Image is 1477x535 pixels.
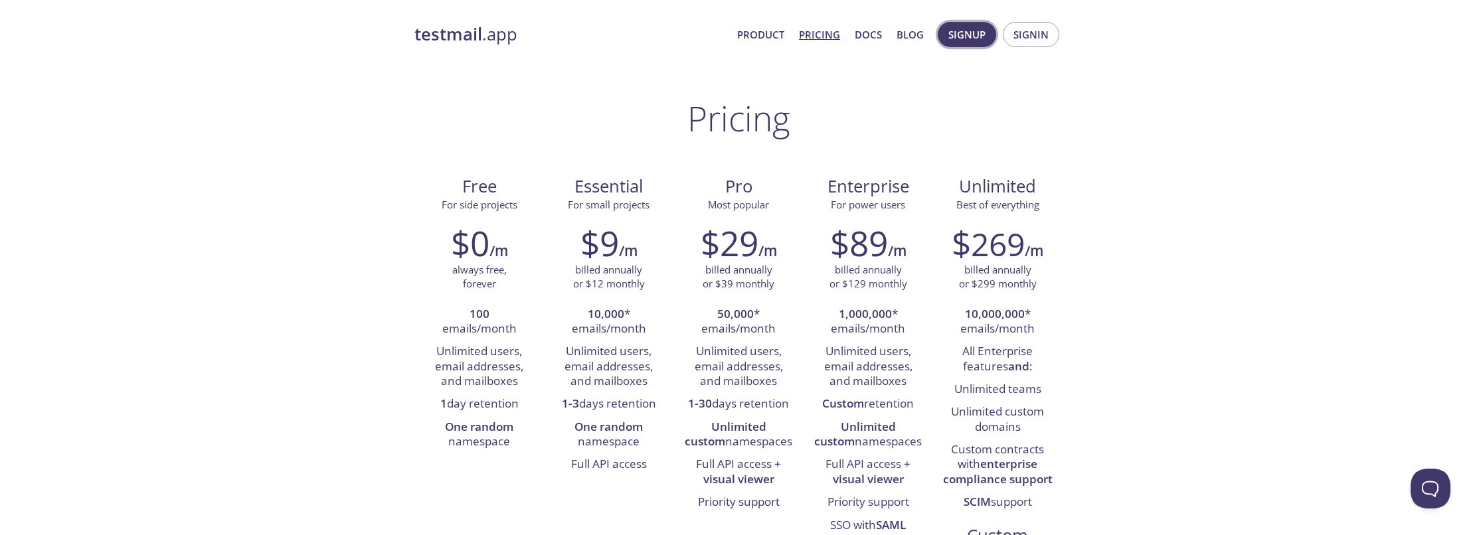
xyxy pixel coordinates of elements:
strong: 10,000 [588,306,624,321]
li: support [943,491,1053,514]
li: retention [814,393,923,416]
li: namespace [554,416,663,454]
button: Signup [938,22,996,47]
span: Most popular [708,198,769,211]
span: Signup [948,26,986,43]
li: * emails/month [683,303,793,341]
span: For small projects [568,198,650,211]
a: Product [737,26,784,43]
li: namespaces [814,416,923,454]
span: Signin [1013,26,1049,43]
strong: visual viewer [833,471,904,487]
button: Signin [1003,22,1059,47]
strong: 1,000,000 [839,306,892,321]
span: Essential [555,175,663,198]
strong: 50,000 [717,306,754,321]
h2: $ [952,223,1025,263]
h2: $29 [701,223,758,263]
li: Custom contracts with [943,439,1053,491]
strong: visual viewer [703,471,774,487]
span: For power users [831,198,905,211]
p: always free, forever [452,263,507,291]
strong: Unlimited custom [814,419,896,449]
li: Unlimited users, email addresses, and mailboxes [554,341,663,393]
li: Full API access + [814,453,923,491]
h6: /m [1025,240,1043,262]
li: emails/month [424,303,534,341]
li: days retention [554,393,663,416]
p: billed annually or $12 monthly [573,263,645,291]
p: billed annually or $129 monthly [829,263,907,291]
li: namespaces [683,416,793,454]
li: Unlimited users, email addresses, and mailboxes [683,341,793,393]
strong: Custom [822,396,864,411]
li: * emails/month [943,303,1053,341]
span: Best of everything [956,198,1039,211]
h6: /m [619,240,638,262]
li: Full API access + [683,453,793,491]
li: days retention [683,393,793,416]
h6: /m [888,240,907,262]
span: 269 [971,222,1025,266]
li: Unlimited users, email addresses, and mailboxes [424,341,534,393]
strong: 1-30 [688,396,712,411]
p: billed annually or $39 monthly [703,263,774,291]
li: namespace [424,416,534,454]
span: Enterprise [814,175,922,198]
h2: $0 [451,223,489,263]
a: testmail.app [414,23,727,46]
strong: One random [574,419,643,434]
h1: Pricing [687,98,790,138]
span: Pro [684,175,792,198]
li: day retention [424,393,534,416]
p: billed annually or $299 monthly [959,263,1037,291]
strong: testmail [414,23,482,46]
span: Free [425,175,533,198]
strong: SCIM [964,494,991,509]
span: Unlimited [959,175,1036,198]
h6: /m [758,240,777,262]
li: Full API access [554,453,663,476]
h2: $9 [580,223,619,263]
strong: and [1008,358,1029,374]
li: * emails/month [814,303,923,341]
strong: 100 [470,306,489,321]
iframe: Help Scout Beacon - Open [1411,469,1450,508]
li: Unlimited users, email addresses, and mailboxes [814,341,923,393]
h6: /m [489,240,508,262]
strong: One random [445,419,513,434]
li: All Enterprise features : [943,341,1053,378]
strong: 1 [440,396,447,411]
strong: 10,000,000 [965,306,1025,321]
span: For side projects [442,198,517,211]
a: Pricing [799,26,840,43]
strong: Unlimited custom [685,419,766,449]
strong: enterprise compliance support [943,456,1053,486]
a: Blog [897,26,924,43]
li: Priority support [814,491,923,514]
h2: $89 [830,223,888,263]
li: Priority support [683,491,793,514]
li: * emails/month [554,303,663,341]
a: Docs [855,26,882,43]
li: Unlimited custom domains [943,401,1053,439]
strong: 1-3 [562,396,579,411]
li: Unlimited teams [943,378,1053,401]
